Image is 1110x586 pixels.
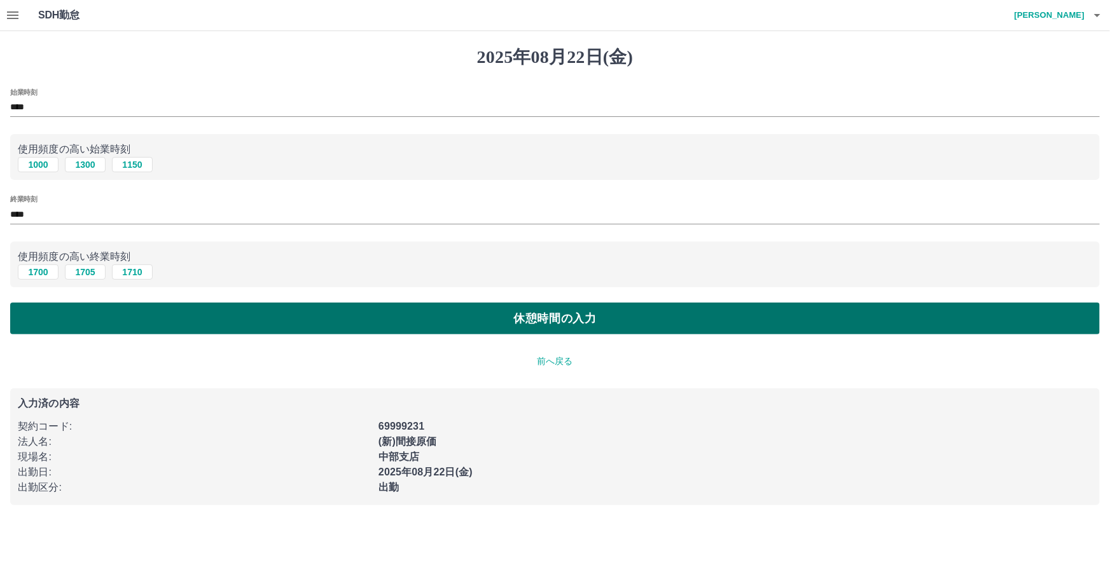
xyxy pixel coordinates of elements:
[18,419,371,434] p: 契約コード :
[378,451,420,462] b: 中部支店
[18,434,371,449] p: 法人名 :
[10,303,1100,334] button: 休憩時間の入力
[10,87,37,97] label: 始業時刻
[378,436,437,447] b: (新)間接原価
[65,157,106,172] button: 1300
[18,465,371,480] p: 出勤日 :
[378,421,424,432] b: 69999231
[18,142,1092,157] p: 使用頻度の高い始業時刻
[18,249,1092,264] p: 使用頻度の高い終業時刻
[10,194,37,204] label: 終業時刻
[378,482,399,493] b: 出勤
[18,157,59,172] button: 1000
[65,264,106,280] button: 1705
[378,467,473,477] b: 2025年08月22日(金)
[10,355,1100,368] p: 前へ戻る
[18,480,371,495] p: 出勤区分 :
[18,264,59,280] button: 1700
[112,264,153,280] button: 1710
[112,157,153,172] button: 1150
[18,399,1092,409] p: 入力済の内容
[10,46,1100,68] h1: 2025年08月22日(金)
[18,449,371,465] p: 現場名 :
